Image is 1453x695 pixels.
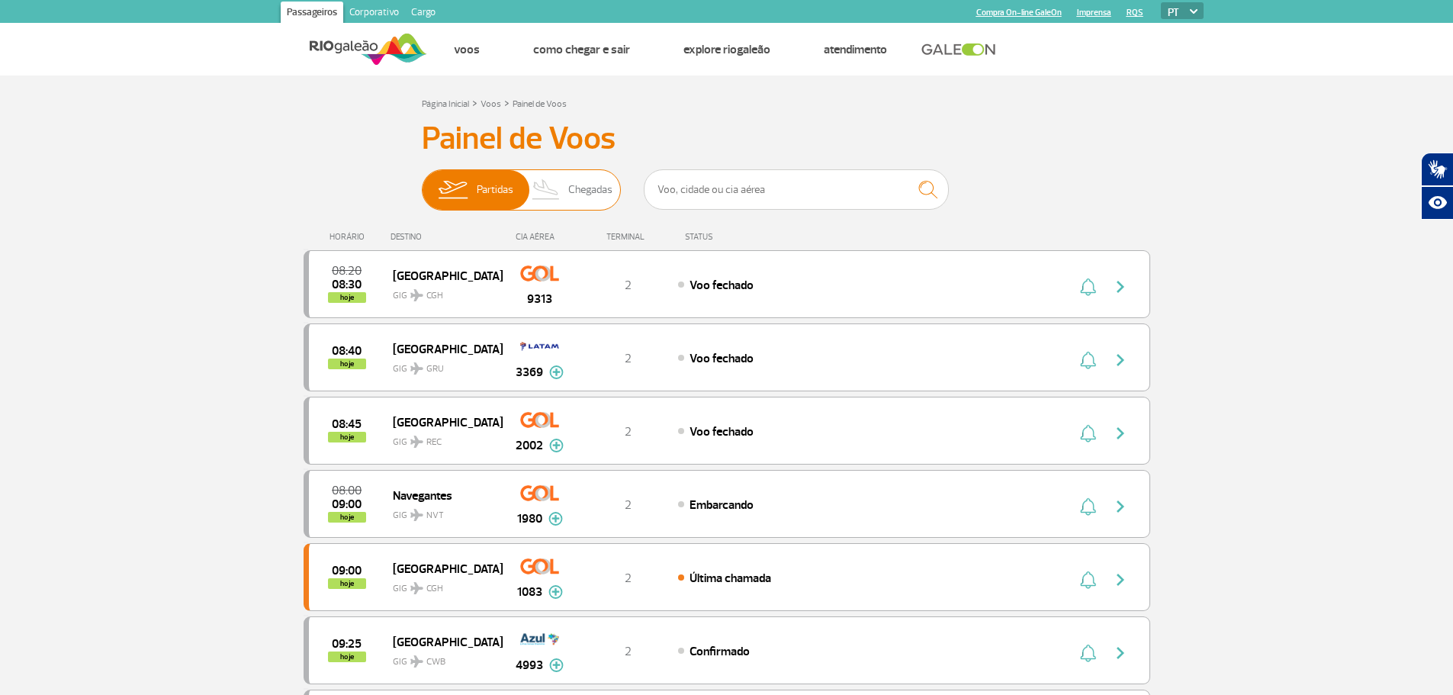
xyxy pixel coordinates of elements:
img: seta-direita-painel-voo.svg [1111,497,1130,516]
a: > [472,94,477,111]
img: destiny_airplane.svg [410,582,423,594]
img: sino-painel-voo.svg [1080,278,1096,296]
span: 2025-10-01 08:45:00 [332,419,362,430]
a: Compra On-line GaleOn [976,8,1062,18]
button: Abrir tradutor de língua de sinais. [1421,153,1453,186]
a: Atendimento [824,42,887,57]
span: 9313 [527,290,552,308]
img: mais-info-painel-voo.svg [548,512,563,526]
span: 2025-10-01 08:00:00 [332,485,362,496]
img: mais-info-painel-voo.svg [548,585,563,599]
span: 4993 [516,656,543,674]
div: STATUS [677,232,802,242]
span: Confirmado [690,644,750,659]
span: Voo fechado [690,424,754,439]
span: GIG [393,574,490,596]
a: Corporativo [343,2,405,26]
img: mais-info-painel-voo.svg [549,365,564,379]
span: Embarcando [690,497,754,513]
span: GIG [393,354,490,376]
span: 2025-10-01 09:00:00 [332,499,362,510]
img: destiny_airplane.svg [410,436,423,448]
span: hoje [328,432,366,442]
img: seta-direita-painel-voo.svg [1111,571,1130,589]
img: destiny_airplane.svg [410,289,423,301]
img: destiny_airplane.svg [410,509,423,521]
input: Voo, cidade ou cia aérea [644,169,949,210]
img: seta-direita-painel-voo.svg [1111,278,1130,296]
span: 2 [625,278,632,293]
a: Cargo [405,2,442,26]
span: hoje [328,652,366,662]
a: > [504,94,510,111]
button: Abrir recursos assistivos. [1421,186,1453,220]
span: 2002 [516,436,543,455]
span: [GEOGRAPHIC_DATA] [393,558,490,578]
a: Voos [454,42,480,57]
img: sino-painel-voo.svg [1080,351,1096,369]
span: 2 [625,644,632,659]
span: CGH [426,582,443,596]
img: slider-desembarque [524,170,569,210]
span: hoje [328,359,366,369]
img: mais-info-painel-voo.svg [549,658,564,672]
a: Painel de Voos [513,98,567,110]
img: seta-direita-painel-voo.svg [1111,351,1130,369]
div: Plugin de acessibilidade da Hand Talk. [1421,153,1453,220]
a: RQS [1127,8,1143,18]
span: Voo fechado [690,351,754,366]
a: Passageiros [281,2,343,26]
a: Página Inicial [422,98,469,110]
span: 2025-10-01 08:20:00 [332,265,362,276]
span: [GEOGRAPHIC_DATA] [393,339,490,359]
span: REC [426,436,442,449]
span: GIG [393,281,490,303]
span: Navegantes [393,485,490,505]
span: GIG [393,500,490,523]
span: 2 [625,571,632,586]
span: 2 [625,424,632,439]
span: 2025-10-01 08:40:00 [332,346,362,356]
img: sino-painel-voo.svg [1080,424,1096,442]
img: destiny_airplane.svg [410,655,423,668]
span: NVT [426,509,444,523]
span: 3369 [516,363,543,381]
img: sino-painel-voo.svg [1080,497,1096,516]
span: GIG [393,647,490,669]
div: TERMINAL [578,232,677,242]
span: CGH [426,289,443,303]
span: 2 [625,497,632,513]
a: Como chegar e sair [533,42,630,57]
span: Chegadas [568,170,612,210]
a: Explore RIOgaleão [683,42,770,57]
img: seta-direita-painel-voo.svg [1111,644,1130,662]
span: hoje [328,512,366,523]
span: CWB [426,655,445,669]
span: Partidas [477,170,513,210]
span: 2025-10-01 09:25:00 [332,639,362,649]
span: GRU [426,362,444,376]
span: [GEOGRAPHIC_DATA] [393,632,490,652]
div: DESTINO [391,232,502,242]
img: mais-info-painel-voo.svg [549,439,564,452]
span: 1083 [517,583,542,601]
img: destiny_airplane.svg [410,362,423,375]
span: Última chamada [690,571,771,586]
span: Voo fechado [690,278,754,293]
div: CIA AÉREA [502,232,578,242]
span: hoje [328,578,366,589]
span: [GEOGRAPHIC_DATA] [393,265,490,285]
a: Voos [481,98,501,110]
img: sino-painel-voo.svg [1080,644,1096,662]
span: 2025-10-01 08:30:43 [332,279,362,290]
span: [GEOGRAPHIC_DATA] [393,412,490,432]
img: sino-painel-voo.svg [1080,571,1096,589]
span: 2 [625,351,632,366]
span: 1980 [517,510,542,528]
span: hoje [328,292,366,303]
img: slider-embarque [429,170,477,210]
h3: Painel de Voos [422,120,1032,158]
a: Imprensa [1077,8,1111,18]
span: GIG [393,427,490,449]
div: HORÁRIO [308,232,391,242]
